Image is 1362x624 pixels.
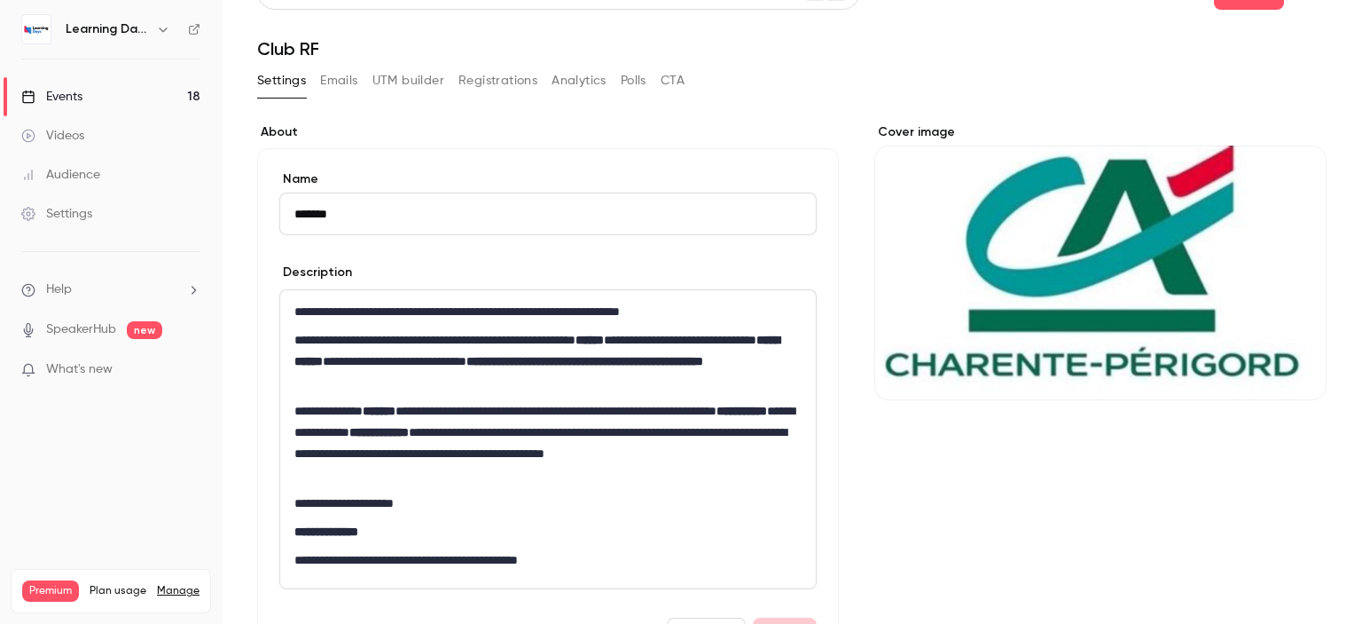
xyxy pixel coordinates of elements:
button: Registrations [458,67,537,95]
button: CTA [661,67,685,95]
div: Domaine [91,105,137,116]
div: Domaine: [DOMAIN_NAME] [46,46,200,60]
img: Learning Days [22,15,51,43]
label: Cover image [874,123,1327,141]
span: Premium [22,581,79,602]
div: Events [21,88,82,106]
span: Plan usage [90,584,146,598]
div: Audience [21,166,100,184]
label: Name [279,170,817,188]
div: Videos [21,127,84,145]
button: Polls [621,67,646,95]
iframe: Noticeable Trigger [179,362,200,378]
a: Manage [157,584,200,598]
section: description [279,289,817,589]
img: logo_orange.svg [28,28,43,43]
h1: Club RF [257,38,1327,59]
button: Emails [320,67,357,95]
label: Description [279,264,352,281]
span: What's new [46,360,113,379]
img: website_grey.svg [28,46,43,60]
li: help-dropdown-opener [21,280,200,299]
div: Mots-clés [221,105,271,116]
div: Settings [21,205,92,223]
a: SpeakerHub [46,320,116,339]
img: tab_domain_overview_orange.svg [72,103,86,117]
button: Settings [257,67,306,95]
div: v 4.0.25 [50,28,87,43]
img: tab_keywords_by_traffic_grey.svg [201,103,215,117]
span: new [127,321,162,339]
section: Cover image [874,123,1327,400]
div: editor [280,290,816,588]
label: About [257,123,839,141]
button: UTM builder [372,67,444,95]
h6: Learning Days [66,20,149,38]
button: Analytics [552,67,607,95]
span: Help [46,280,72,299]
